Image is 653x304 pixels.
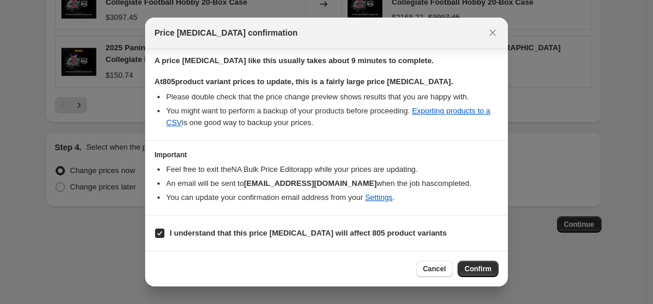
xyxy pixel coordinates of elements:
h3: Important [154,150,499,160]
li: You can update your confirmation email address from your . [166,192,499,203]
button: Cancel [416,261,453,277]
span: Confirm [465,264,492,274]
b: At 805 product variant prices to update, this is a fairly large price [MEDICAL_DATA]. [154,77,453,86]
a: Settings [365,193,393,202]
b: A price [MEDICAL_DATA] like this usually takes about 9 minutes to complete. [154,56,434,65]
li: Please double check that the price change preview shows results that you are happy with. [166,91,499,103]
li: An email will be sent to when the job has completed . [166,178,499,189]
span: Cancel [423,264,446,274]
button: Close [484,25,501,41]
b: I understand that this price [MEDICAL_DATA] will affect 805 product variants [170,229,446,237]
li: You might want to perform a backup of your products before proceeding. is one good way to backup ... [166,105,499,129]
span: Price [MEDICAL_DATA] confirmation [154,27,298,39]
a: Exporting products to a CSV [166,106,490,127]
b: [EMAIL_ADDRESS][DOMAIN_NAME] [244,179,377,188]
li: Feel free to exit the NA Bulk Price Editor app while your prices are updating. [166,164,499,175]
button: Confirm [458,261,499,277]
